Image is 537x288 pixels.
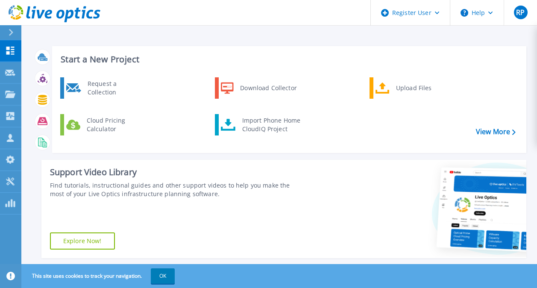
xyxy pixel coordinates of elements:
button: OK [151,268,175,284]
a: Request a Collection [60,77,148,99]
a: Explore Now! [50,232,115,250]
span: RP [516,9,525,16]
div: Import Phone Home CloudIQ Project [238,116,305,133]
a: Download Collector [215,77,302,99]
a: Cloud Pricing Calculator [60,114,148,135]
a: Upload Files [370,77,457,99]
div: Request a Collection [83,79,146,97]
h3: Start a New Project [61,55,515,64]
div: Support Video Library [50,167,302,178]
a: View More [476,128,516,136]
div: Find tutorials, instructional guides and other support videos to help you make the most of your L... [50,181,302,198]
div: Download Collector [236,79,300,97]
div: Upload Files [392,79,455,97]
span: This site uses cookies to track your navigation. [23,268,175,284]
div: Cloud Pricing Calculator [82,116,146,133]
